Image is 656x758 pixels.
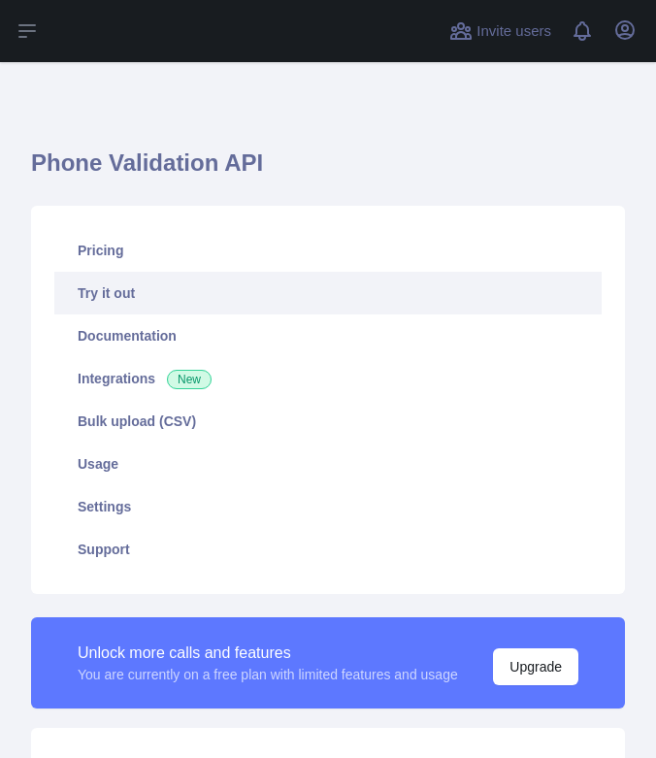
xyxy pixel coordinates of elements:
div: You are currently on a free plan with limited features and usage [78,665,458,684]
a: Usage [54,443,602,485]
a: Support [54,528,602,571]
div: Unlock more calls and features [78,642,458,665]
button: Upgrade [493,648,578,685]
button: Invite users [445,16,555,47]
a: Try it out [54,272,602,314]
span: New [167,370,212,389]
a: Documentation [54,314,602,357]
a: Bulk upload (CSV) [54,400,602,443]
a: Pricing [54,229,602,272]
h1: Phone Validation API [31,148,625,194]
span: Invite users [476,20,551,43]
a: Settings [54,485,602,528]
a: Integrations New [54,357,602,400]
